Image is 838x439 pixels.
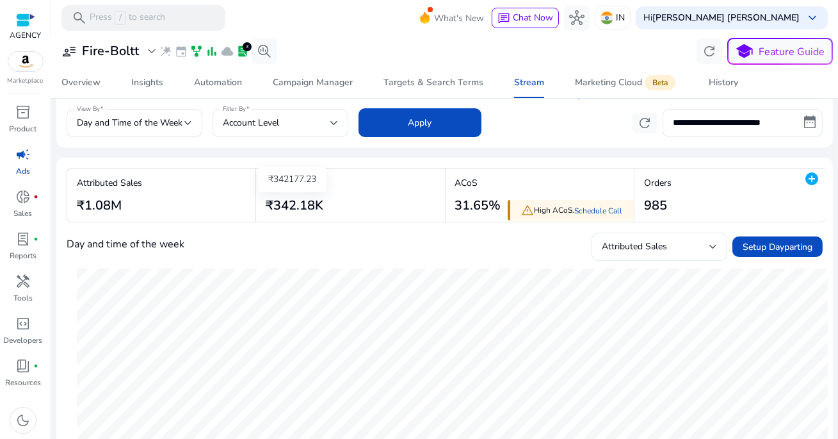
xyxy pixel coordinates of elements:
[702,44,717,59] span: refresh
[736,42,754,61] span: school
[643,13,800,22] p: Hi
[77,104,101,113] mat-label: View By
[522,204,535,217] span: warning
[90,11,165,25] p: Press to search
[266,198,323,213] h3: ₹342.18K
[236,45,249,58] span: lab_profile
[455,176,501,190] p: ACoS
[223,104,246,113] mat-label: Filter By
[33,363,38,369] span: fiber_manual_record
[15,274,31,289] span: handyman
[243,42,252,51] div: 3
[175,45,188,58] span: event
[644,176,672,190] p: Orders
[15,189,31,204] span: donut_small
[15,147,31,162] span: campaign
[508,200,634,221] div: High ACoS.
[115,11,126,25] span: /
[77,176,142,190] p: Attributed Sales
[159,45,172,58] span: wand_stars
[194,78,242,87] div: Automation
[743,240,812,254] span: Setup Dayparting
[359,108,481,137] button: Apply
[77,117,182,129] span: Day and Time of the Week
[72,10,87,26] span: search
[804,171,819,186] mat-icon: add_circle
[8,52,43,71] img: amazon.svg
[645,75,675,90] span: Beta
[273,78,353,87] div: Campaign Manager
[497,12,510,25] span: chat
[144,44,159,59] span: expand_more
[77,198,142,213] h3: ₹1.08M
[61,78,101,87] div: Overview
[252,38,277,64] button: search_insights
[16,165,30,177] p: Ads
[82,44,139,59] h3: Fire-Boltt
[10,250,36,261] p: Reports
[15,413,31,428] span: dark_mode
[15,231,31,247] span: lab_profile
[221,45,234,58] span: cloud
[408,116,432,129] span: Apply
[10,123,37,135] p: Product
[15,358,31,374] span: book_4
[15,316,31,331] span: code_blocks
[727,38,833,65] button: schoolFeature Guide
[33,236,38,242] span: fiber_manual_record
[61,44,77,59] span: user_attributes
[223,117,279,129] span: Account Level
[205,45,218,58] span: bar_chart
[434,7,484,29] span: What's New
[652,12,800,24] b: [PERSON_NAME] [PERSON_NAME]
[257,44,272,59] span: search_insights
[732,236,823,257] button: Setup Dayparting
[14,208,33,219] p: Sales
[492,8,559,28] button: chatChat Now
[514,78,544,87] div: Stream
[637,115,652,131] span: refresh
[10,29,41,41] p: AGENCY
[602,240,667,253] span: Attributed Sales
[575,206,623,216] a: Schedule Call
[258,167,326,192] div: ₹342177.23
[15,104,31,120] span: inventory_2
[616,6,625,29] p: IN
[131,78,163,87] div: Insights
[33,194,38,199] span: fiber_manual_record
[4,335,43,346] p: Developers
[697,38,722,64] button: refresh
[575,78,678,88] div: Marketing Cloud
[805,10,820,26] span: keyboard_arrow_down
[632,113,657,133] button: refresh
[644,198,672,213] h3: 985
[13,292,33,304] p: Tools
[67,238,184,251] h4: Day and time of the week
[759,44,825,60] p: Feature Guide
[5,377,41,388] p: Resources
[455,198,501,213] h3: 31.65%
[190,45,203,58] span: family_history
[513,12,553,24] span: Chat Now
[569,10,584,26] span: hub
[8,76,44,86] p: Marketplace
[383,78,483,87] div: Targets & Search Terms
[564,5,590,31] button: hub
[600,12,613,24] img: in.svg
[709,78,738,87] div: History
